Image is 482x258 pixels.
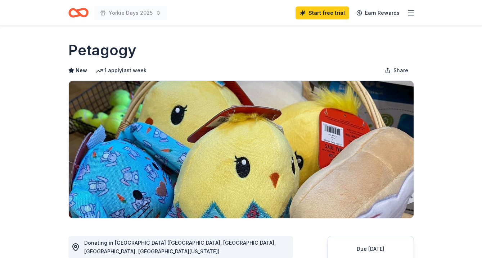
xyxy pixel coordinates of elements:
[296,6,349,19] a: Start free trial
[379,63,414,78] button: Share
[337,245,405,253] div: Due [DATE]
[109,9,153,17] span: Yorkie Days 2025
[96,66,147,75] div: 1 apply last week
[84,240,276,254] span: Donating in [GEOGRAPHIC_DATA] ([GEOGRAPHIC_DATA], [GEOGRAPHIC_DATA], [GEOGRAPHIC_DATA], [GEOGRAPH...
[68,4,89,21] a: Home
[393,66,408,75] span: Share
[76,66,87,75] span: New
[94,6,167,20] button: Yorkie Days 2025
[352,6,404,19] a: Earn Rewards
[68,40,136,60] h1: Petagogy
[69,81,414,218] img: Image for Petagogy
